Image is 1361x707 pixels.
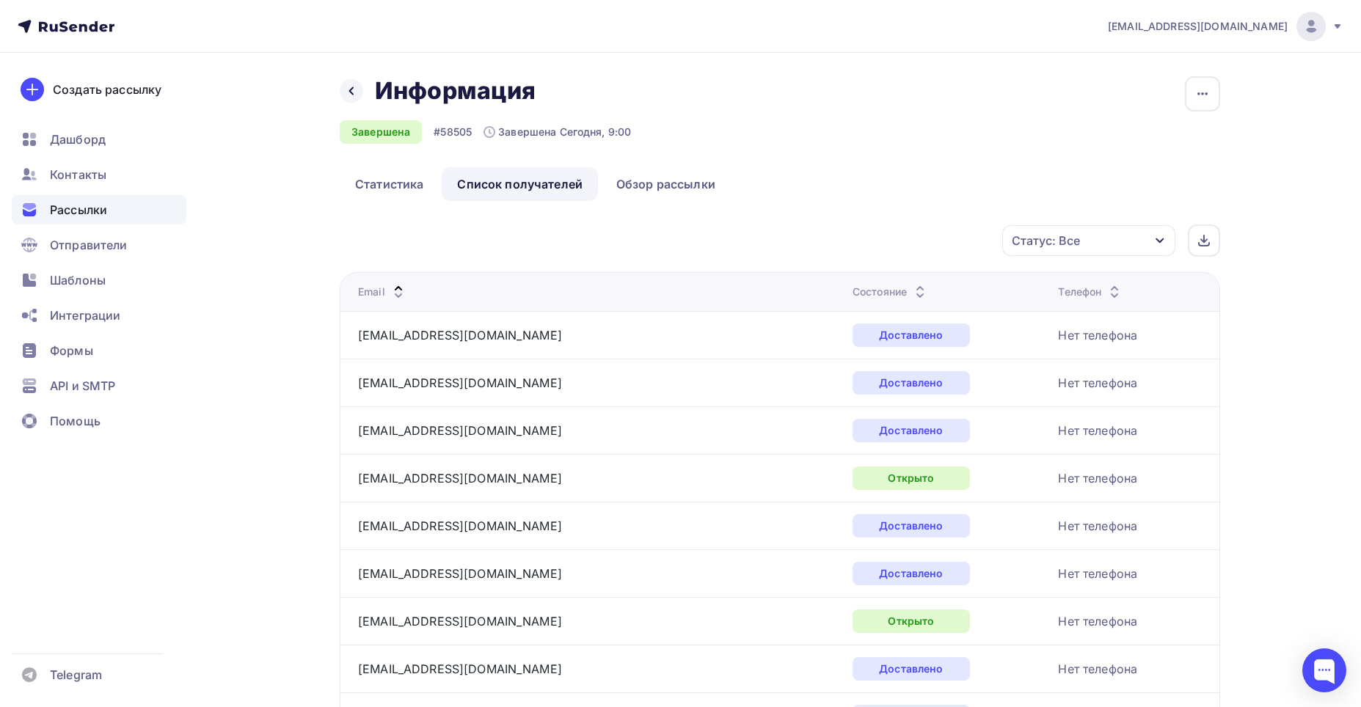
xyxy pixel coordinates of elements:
span: Дашборд [50,131,106,148]
div: Состояние [853,285,929,299]
span: API и SMTP [50,377,115,395]
a: [EMAIL_ADDRESS][DOMAIN_NAME] [358,423,562,438]
h2: Информация [375,76,536,106]
a: [EMAIL_ADDRESS][DOMAIN_NAME] [358,566,562,581]
span: Отправители [50,236,128,254]
a: [EMAIL_ADDRESS][DOMAIN_NAME] [358,328,562,342]
span: Помощь [50,412,101,430]
div: Открыто [853,466,970,490]
span: Шаблоны [50,271,106,289]
div: Доставлено [853,514,970,538]
div: Доставлено [853,419,970,442]
span: [EMAIL_ADDRESS][DOMAIN_NAME] [1108,19,1288,34]
a: Статистика [340,167,439,201]
span: Контакты [50,166,106,183]
div: Доставлено [853,657,970,681]
a: Формы [12,336,186,365]
div: #58505 [434,125,472,139]
div: Доставлено [853,562,970,585]
div: Нет телефона [1058,326,1137,344]
div: Email [358,285,407,299]
div: Нет телефона [1058,612,1137,630]
div: Создать рассылку [53,81,161,98]
a: Отправители [12,230,186,260]
a: [EMAIL_ADDRESS][DOMAIN_NAME] [358,376,562,390]
a: Список получателей [442,167,598,201]
a: [EMAIL_ADDRESS][DOMAIN_NAME] [358,519,562,533]
div: Нет телефона [1058,660,1137,678]
a: Рассылки [12,195,186,224]
div: Нет телефона [1058,517,1137,535]
span: Telegram [50,666,102,684]
div: Нет телефона [1058,565,1137,582]
a: Дашборд [12,125,186,154]
div: Нет телефона [1058,469,1137,487]
a: Шаблоны [12,265,186,295]
div: Нет телефона [1058,374,1137,392]
span: Рассылки [50,201,107,219]
div: Завершена Сегодня, 9:00 [484,125,631,139]
a: Контакты [12,160,186,189]
a: [EMAIL_ADDRESS][DOMAIN_NAME] [1108,12,1343,41]
button: Статус: Все [1001,224,1176,257]
span: Интеграции [50,307,120,324]
div: Телефон [1058,285,1123,299]
div: Доставлено [853,371,970,395]
div: Доставлено [853,323,970,347]
a: [EMAIL_ADDRESS][DOMAIN_NAME] [358,662,562,676]
a: Обзор рассылки [601,167,731,201]
a: [EMAIL_ADDRESS][DOMAIN_NAME] [358,614,562,629]
div: Завершена [340,120,422,144]
a: [EMAIL_ADDRESS][DOMAIN_NAME] [358,471,562,486]
div: Нет телефона [1058,422,1137,439]
span: Формы [50,342,93,359]
div: Открыто [853,609,970,633]
div: Статус: Все [1012,232,1080,249]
